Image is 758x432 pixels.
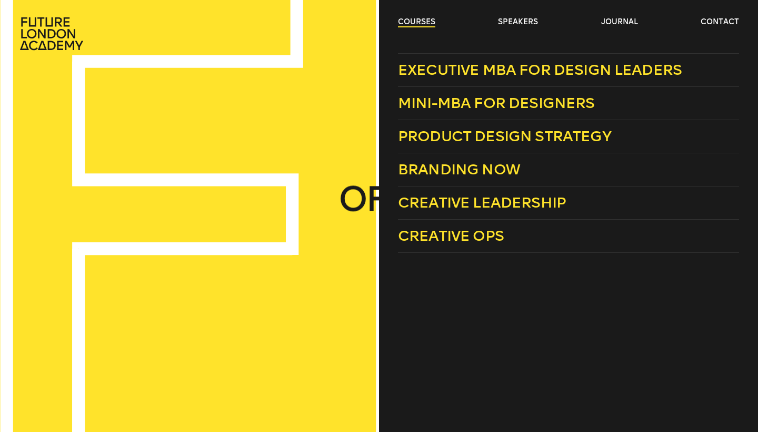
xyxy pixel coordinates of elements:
span: Product Design Strategy [398,127,611,145]
span: Branding Now [398,161,520,178]
a: contact [701,17,739,27]
span: Creative Ops [398,227,504,244]
a: Creative Leadership [398,186,739,220]
a: Product Design Strategy [398,120,739,153]
a: speakers [498,17,538,27]
span: Mini-MBA for Designers [398,94,595,112]
a: Mini-MBA for Designers [398,87,739,120]
span: Executive MBA for Design Leaders [398,61,682,78]
a: Creative Ops [398,220,739,253]
span: Creative Leadership [398,194,566,211]
a: Executive MBA for Design Leaders [398,53,739,87]
a: courses [398,17,435,27]
a: Branding Now [398,153,739,186]
a: journal [601,17,638,27]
